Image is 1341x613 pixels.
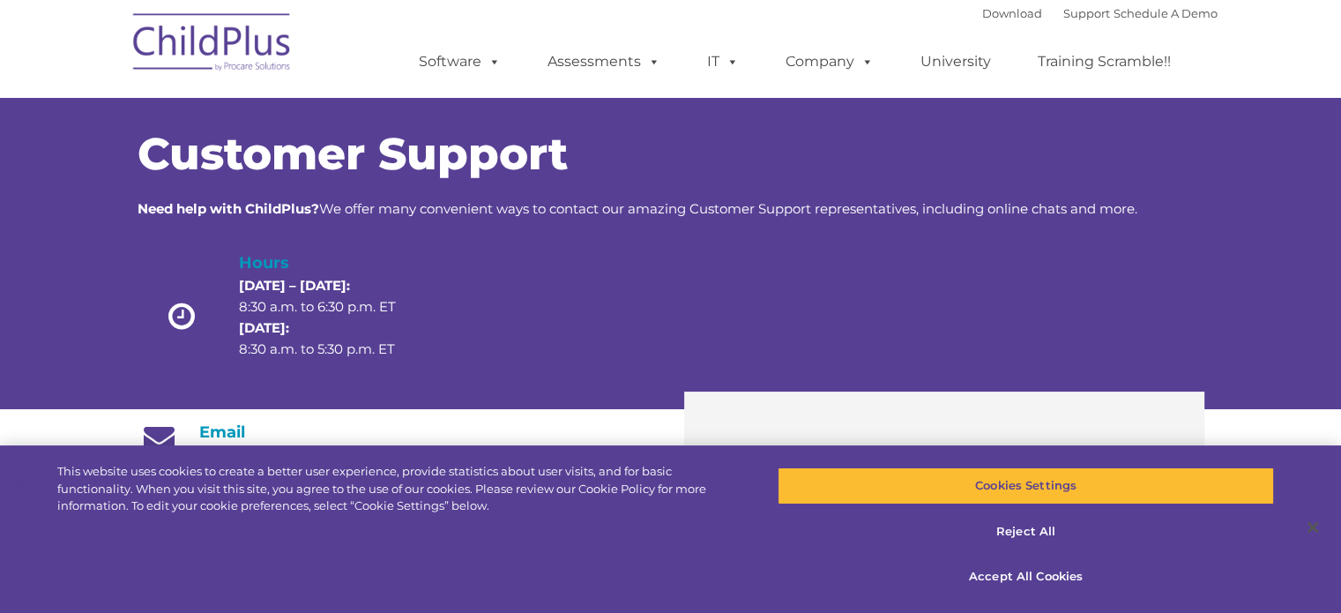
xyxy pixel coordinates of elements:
strong: Need help with ChildPlus? [138,200,319,217]
div: Sort A > Z [7,7,1334,23]
a: Training Scramble!! [1020,44,1188,79]
span: We offer many convenient ways to contact our amazing Customer Support representatives, including ... [138,200,1137,217]
strong: [DATE] – [DATE]: [239,277,350,294]
div: Sort New > Old [7,23,1334,39]
h4: Hours [239,250,426,275]
div: Options [7,71,1334,86]
div: Sign out [7,86,1334,102]
button: Cookies Settings [778,467,1274,505]
a: Schedule A Demo [1114,6,1218,20]
div: Move To ... [7,39,1334,55]
div: Delete [7,55,1334,71]
h4: Email [138,422,658,442]
a: Download [982,6,1042,20]
font: | [982,6,1218,20]
div: Move To ... [7,118,1334,134]
a: University [903,44,1009,79]
button: Close [1293,508,1332,547]
span: Customer Support [138,127,568,181]
div: Rename [7,102,1334,118]
strong: [DATE]: [239,319,289,336]
a: IT [689,44,756,79]
div: This website uses cookies to create a better user experience, provide statistics about user visit... [57,463,738,515]
button: Accept All Cookies [778,558,1274,595]
a: Software [401,44,518,79]
a: Support [1063,6,1110,20]
button: Reject All [778,513,1274,550]
a: Company [768,44,891,79]
a: Assessments [530,44,678,79]
p: 8:30 a.m. to 6:30 p.m. ET 8:30 a.m. to 5:30 p.m. ET [239,275,426,360]
img: ChildPlus by Procare Solutions [124,1,301,89]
